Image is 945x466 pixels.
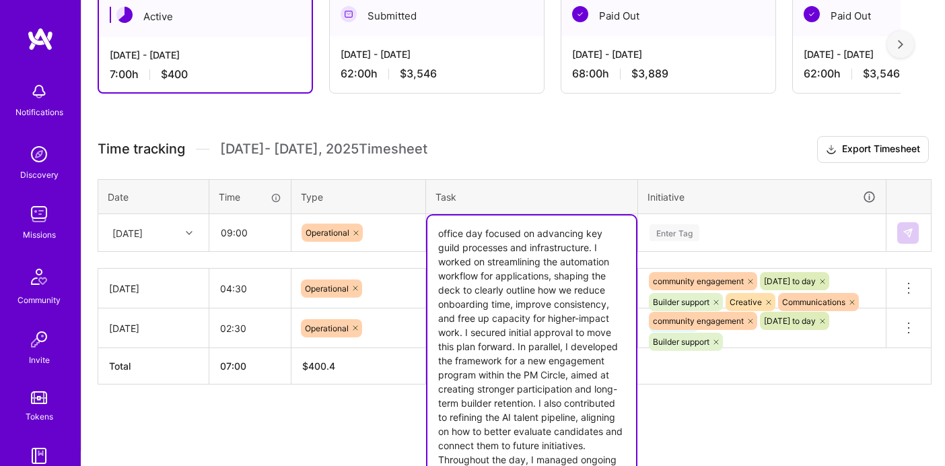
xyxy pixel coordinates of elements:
img: Community [23,261,55,293]
div: [DATE] - [DATE] [110,48,301,62]
i: icon Download [826,143,837,157]
span: community engagement [653,316,744,326]
div: 68:00 h [572,67,765,81]
span: [DATE] to day [764,276,816,286]
input: HH:MM [209,310,291,346]
img: logo [27,27,54,51]
img: tokens [31,391,47,404]
span: $3,546 [863,67,900,81]
img: bell [26,78,53,105]
div: 7:00 h [110,67,301,81]
span: Builder support [653,297,709,307]
th: 07:00 [209,348,291,385]
span: Operational [306,228,349,238]
div: [DATE] - [DATE] [572,47,765,61]
span: community engagement [653,276,744,286]
span: [DATE] to day [764,316,816,326]
div: [DATE] [109,281,198,296]
th: Task [426,179,638,214]
img: Invite [26,326,53,353]
div: Tokens [26,409,53,424]
div: Missions [23,228,56,242]
img: discovery [26,141,53,168]
div: Invite [29,353,50,367]
span: $ 400.4 [302,360,335,372]
div: Time [219,190,281,204]
span: $3,546 [400,67,437,81]
th: Total [98,348,209,385]
img: Active [116,7,133,23]
input: HH:MM [210,215,290,251]
div: Enter Tag [650,222,699,243]
span: Operational [305,284,349,294]
img: right [898,40,903,49]
div: Discovery [20,168,59,182]
div: Notifications [15,105,63,119]
i: icon Chevron [186,230,193,236]
span: $3,889 [631,67,668,81]
img: Submitted [341,6,357,22]
span: Time tracking [98,141,185,158]
img: teamwork [26,201,53,228]
span: $400 [161,67,188,81]
span: Builder support [653,337,709,347]
div: Community [17,293,61,307]
span: Creative [730,297,762,307]
th: Type [291,179,426,214]
button: Export Timesheet [817,136,929,163]
span: Operational [305,323,349,333]
img: Paid Out [572,6,588,22]
div: Initiative [647,189,876,205]
img: Paid Out [804,6,820,22]
div: [DATE] - [DATE] [341,47,533,61]
div: 62:00 h [341,67,533,81]
span: [DATE] - [DATE] , 2025 Timesheet [220,141,427,158]
div: [DATE] [112,226,143,240]
img: Submit [903,228,913,238]
div: [DATE] [109,321,198,335]
th: Date [98,179,209,214]
span: Communications [782,297,845,307]
input: HH:MM [209,271,291,306]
